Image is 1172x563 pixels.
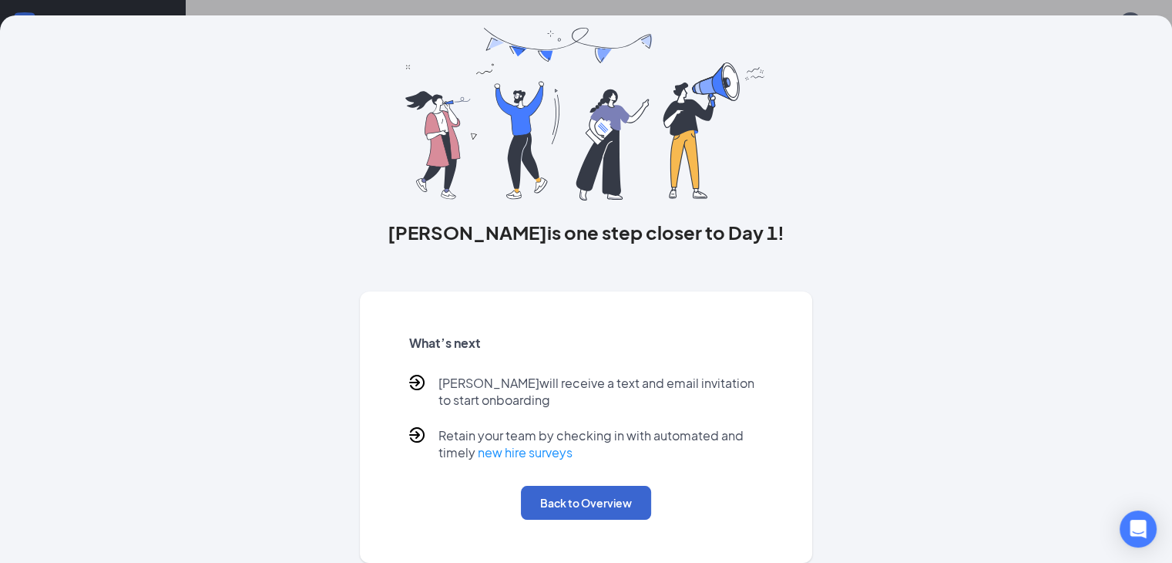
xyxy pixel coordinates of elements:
p: [PERSON_NAME] will receive a text and email invitation to start onboarding [438,375,763,409]
button: Back to Overview [521,486,651,520]
p: Retain your team by checking in with automated and timely [438,427,763,461]
h3: [PERSON_NAME] is one step closer to Day 1! [360,219,812,245]
a: new hire surveys [478,444,573,460]
div: Open Intercom Messenger [1120,511,1157,548]
h5: What’s next [409,335,763,352]
img: you are all set [405,28,767,201]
